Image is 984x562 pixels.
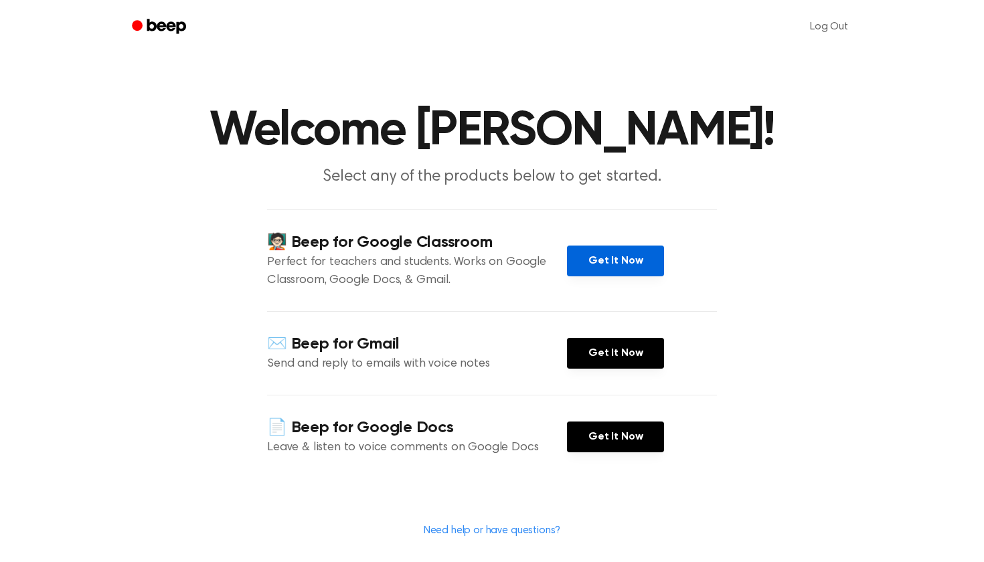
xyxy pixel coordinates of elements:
[267,333,567,355] h4: ✉️ Beep for Gmail
[122,14,198,40] a: Beep
[567,421,664,452] a: Get It Now
[267,231,567,254] h4: 🧑🏻‍🏫 Beep for Google Classroom
[567,246,664,276] a: Get It Now
[267,417,567,439] h4: 📄 Beep for Google Docs
[267,439,567,457] p: Leave & listen to voice comments on Google Docs
[149,107,835,155] h1: Welcome [PERSON_NAME]!
[267,254,567,290] p: Perfect for teachers and students. Works on Google Classroom, Google Docs, & Gmail.
[267,355,567,373] p: Send and reply to emails with voice notes
[235,166,749,188] p: Select any of the products below to get started.
[567,338,664,369] a: Get It Now
[797,11,862,43] a: Log Out
[424,525,561,536] a: Need help or have questions?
